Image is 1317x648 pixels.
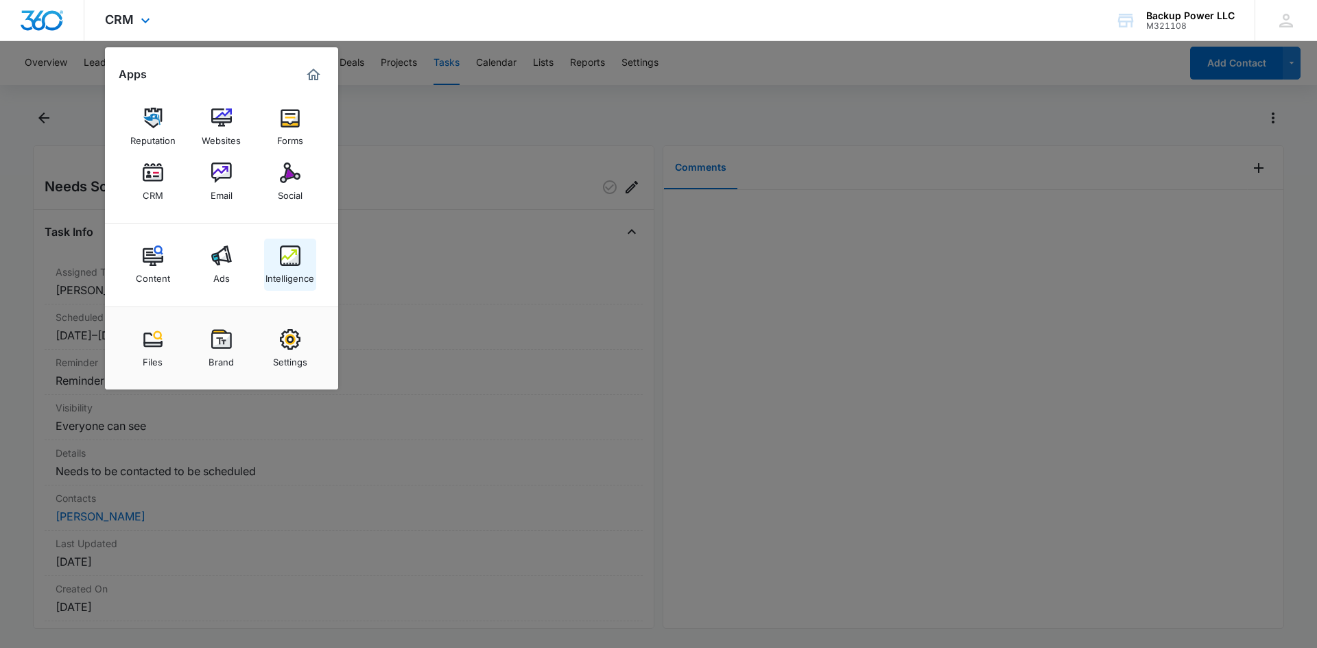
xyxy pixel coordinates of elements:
[127,101,179,153] a: Reputation
[273,350,307,368] div: Settings
[265,266,314,284] div: Intelligence
[195,322,248,374] a: Brand
[195,239,248,291] a: Ads
[213,266,230,284] div: Ads
[136,266,170,284] div: Content
[127,156,179,208] a: CRM
[143,350,163,368] div: Files
[105,12,134,27] span: CRM
[195,156,248,208] a: Email
[209,350,234,368] div: Brand
[278,183,302,201] div: Social
[1146,21,1235,31] div: account id
[202,128,241,146] div: Websites
[264,101,316,153] a: Forms
[143,183,163,201] div: CRM
[195,101,248,153] a: Websites
[127,239,179,291] a: Content
[264,322,316,374] a: Settings
[130,128,176,146] div: Reputation
[119,68,147,81] h2: Apps
[302,64,324,86] a: Marketing 360® Dashboard
[1146,10,1235,21] div: account name
[211,183,233,201] div: Email
[264,239,316,291] a: Intelligence
[127,322,179,374] a: Files
[277,128,303,146] div: Forms
[264,156,316,208] a: Social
